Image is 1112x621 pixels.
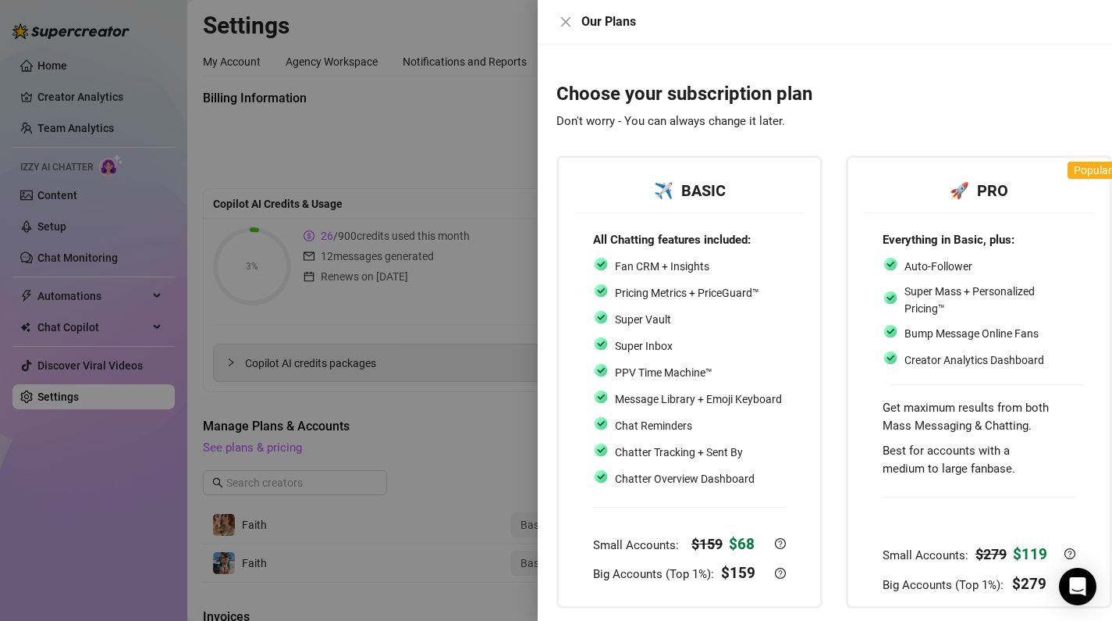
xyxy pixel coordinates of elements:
strong: $ 159 [691,536,723,552]
strong: $ 119 [1013,545,1047,563]
span: question-circle [775,568,786,579]
span: question-circle [1064,548,1075,559]
img: svg%3e [593,362,609,378]
img: svg%3e [593,336,609,352]
span: Best for accounts with a medium to large fanbase. [883,444,1015,476]
img: svg%3e [593,283,609,298]
span: Super Vault [615,313,671,326]
span: Auto-Follower [904,260,972,273]
span: Get maximum results from both Mass Messaging & Chatting. [883,401,1049,434]
img: svg%3e [593,256,609,272]
img: svg%3e [883,256,898,272]
span: Small Accounts: [593,538,682,552]
span: Don't worry - You can always change it later. [556,114,785,128]
img: svg%3e [593,416,609,431]
strong: $ 279 [1012,575,1046,593]
span: Chatter Tracking + Sent By [615,446,743,459]
span: close [560,16,572,28]
img: svg%3e [593,389,609,405]
span: Big Accounts (Top 1%): [883,578,1007,592]
strong: 🚀 PRO [950,181,1008,200]
strong: $ 279 [975,546,1007,562]
img: svg%3e [883,290,898,305]
span: Super Mass + Personalized Pricing™ [904,285,1035,315]
img: svg%3e [593,442,609,458]
span: Bump Message Online Fans [904,327,1039,340]
span: Fan CRM + Insights [615,260,709,273]
span: Popular [1074,164,1112,177]
h3: Choose your subscription plan [556,82,1112,132]
span: Creator Analytics Dashboard [904,354,1044,366]
span: Super Inbox [615,340,673,352]
span: Small Accounts: [883,548,972,562]
span: Pricing Metrics + PriceGuard™ [615,287,759,299]
img: svg%3e [883,323,898,339]
div: Open Intercom Messenger [1059,568,1096,605]
div: Our Plans [581,12,1093,31]
span: Chatter Overview Dashboard [615,473,755,485]
strong: ✈️ BASIC [654,181,726,200]
button: Close [556,12,575,31]
span: question-circle [775,538,786,549]
strong: All Chatting features included: [593,233,751,247]
img: svg%3e [883,350,898,366]
span: Chat Reminders [615,419,692,432]
img: svg%3e [593,469,609,484]
strong: Everything in Basic, plus: [883,233,1014,247]
span: Message Library + Emoji Keyboard [615,393,782,405]
img: svg%3e [593,309,609,325]
span: PPV Time Machine™ [615,366,712,379]
span: Big Accounts (Top 1%): [593,567,717,581]
strong: $ 68 [729,535,755,553]
strong: $ 159 [721,564,755,582]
